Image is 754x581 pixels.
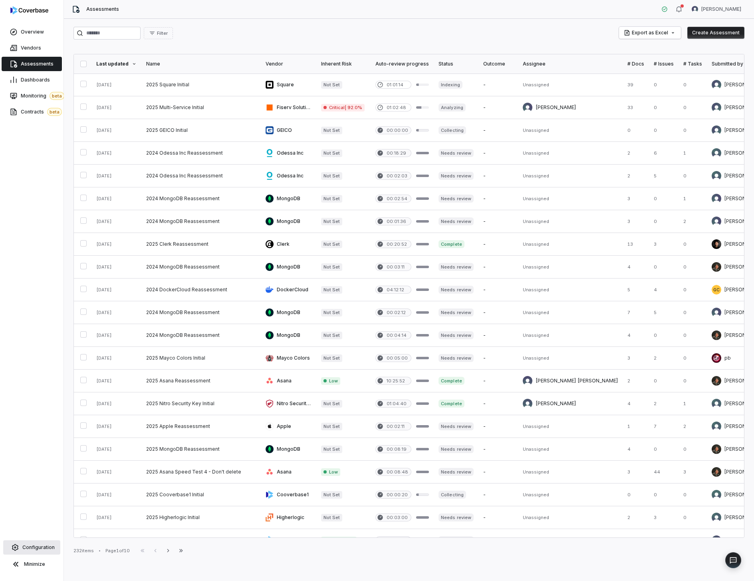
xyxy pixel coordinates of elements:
img: Jen Hsin avatar [712,330,721,340]
a: Contractsbeta [2,105,62,119]
span: GC [712,285,721,294]
a: Configuration [3,540,60,555]
img: Amanda Pettenati avatar [692,6,698,12]
td: - [478,233,518,256]
img: Clarence Chio avatar [712,239,721,249]
div: Vendor [266,61,312,67]
img: Zi Chong Kao avatar [712,148,721,158]
img: Brian Ball avatar [712,80,721,90]
img: Zi Chong Kao avatar [712,399,721,408]
img: Gage Krause avatar [712,490,721,499]
span: Contracts [21,108,62,116]
img: Jen Hsin avatar [712,444,721,454]
span: Monitoring [21,92,64,100]
td: - [478,370,518,392]
td: - [478,438,518,461]
div: Auto-review progress [375,61,429,67]
a: Monitoringbeta [2,89,62,103]
td: - [478,461,518,484]
button: Filter [144,27,173,39]
span: [PERSON_NAME] [701,6,741,12]
img: logo-D7KZi-bG.svg [10,6,48,14]
td: - [478,119,518,142]
img: Zi Chong Kao avatar [712,171,721,181]
span: Configuration [22,544,55,551]
div: Status [439,61,473,67]
span: Filter [157,30,168,36]
button: Create Assessment [687,27,744,39]
td: - [478,506,518,529]
div: Page 1 of 10 [105,548,130,554]
span: beta [47,108,62,116]
div: Last updated [96,61,137,67]
img: David Gold avatar [712,535,721,545]
a: Vendors [2,41,62,55]
div: # Issues [654,61,674,67]
div: Assignee [523,61,618,67]
td: - [478,74,518,96]
span: beta [50,92,64,100]
td: - [478,210,518,233]
span: Assessments [21,61,54,67]
img: Brian Ball avatar [712,103,721,112]
div: Inherent Risk [321,61,366,67]
img: David Gold avatar [712,194,721,203]
img: Zi Chong Kao avatar [712,513,721,522]
td: - [478,142,518,165]
span: Overview [21,29,44,35]
td: - [478,529,518,552]
td: - [478,279,518,301]
div: Name [146,61,256,67]
button: Export as Excel [619,27,681,39]
a: Overview [2,25,62,39]
td: - [478,187,518,210]
img: Jen Hsin avatar [712,376,721,386]
img: pb null avatar [712,353,721,363]
td: - [478,324,518,347]
img: David Gold avatar [712,217,721,226]
td: - [478,392,518,415]
img: Kuria Nganga avatar [523,376,532,386]
span: Vendors [21,45,41,51]
div: 232 items [73,548,94,554]
div: # Docs [627,61,644,67]
img: Brian Ball avatar [712,125,721,135]
span: Minimize [24,561,45,567]
img: David Gold avatar [523,103,532,112]
span: Assessments [86,6,119,12]
a: Dashboards [2,73,62,87]
img: Jen Hsin avatar [712,467,721,477]
img: Jen Hsin avatar [712,262,721,272]
td: - [478,96,518,119]
td: - [478,301,518,324]
div: # Tasks [683,61,702,67]
td: - [478,256,518,279]
button: Minimize [3,556,60,572]
td: - [478,484,518,506]
div: Outcome [483,61,513,67]
td: - [478,415,518,438]
td: - [478,165,518,187]
div: • [99,548,101,553]
td: - [478,347,518,370]
button: Amanda Pettenati avatar[PERSON_NAME] [687,3,746,15]
img: David Gold avatar [712,308,721,317]
img: Zi Chong Kao avatar [712,422,721,431]
a: Assessments [2,57,62,71]
img: Lili Jiang avatar [523,399,532,408]
span: Dashboards [21,77,50,83]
